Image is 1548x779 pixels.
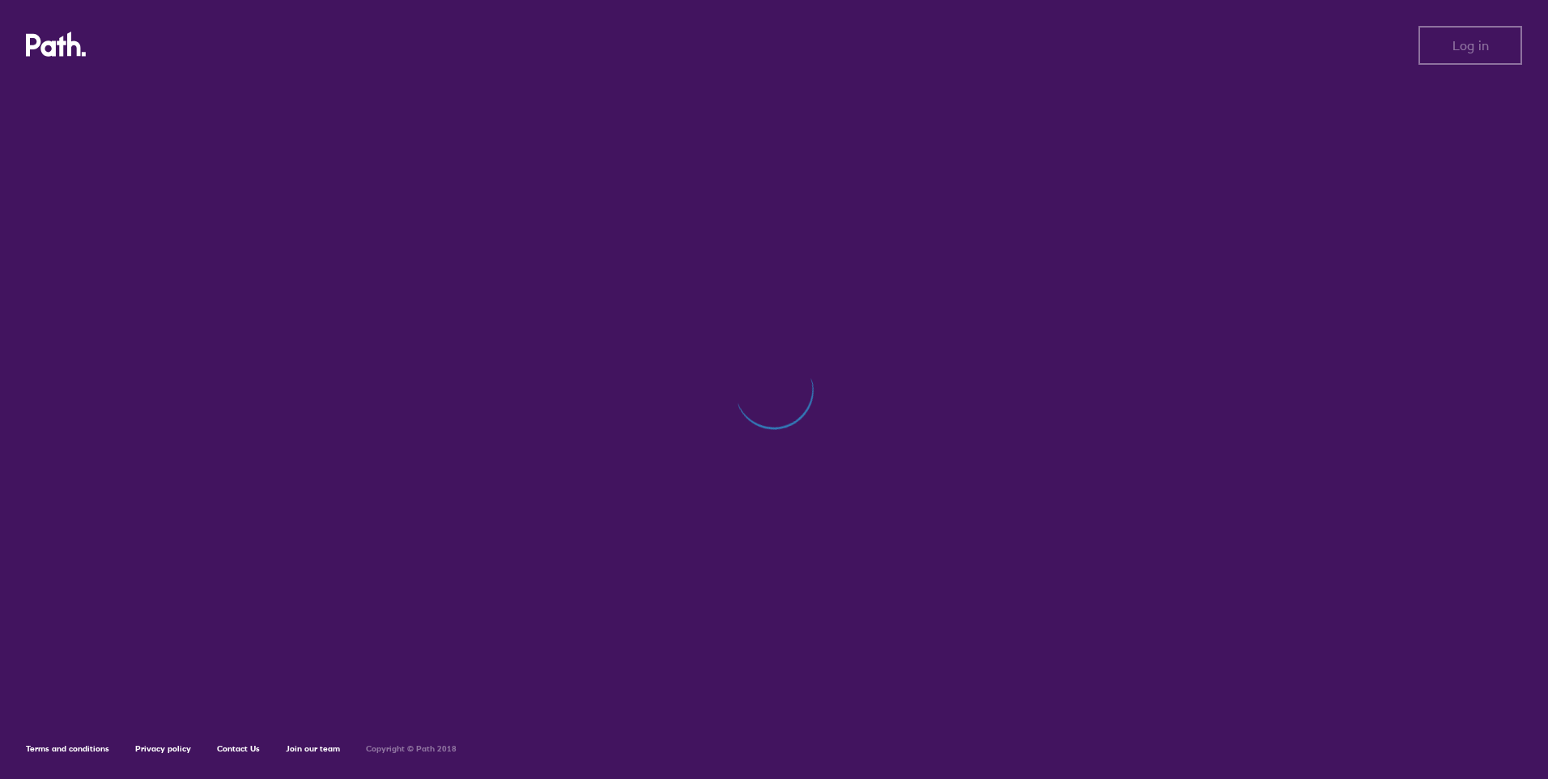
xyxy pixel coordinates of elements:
[26,743,109,754] a: Terms and conditions
[366,744,457,754] h6: Copyright © Path 2018
[286,743,340,754] a: Join our team
[1418,26,1522,65] button: Log in
[135,743,191,754] a: Privacy policy
[1452,38,1489,53] span: Log in
[217,743,260,754] a: Contact Us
